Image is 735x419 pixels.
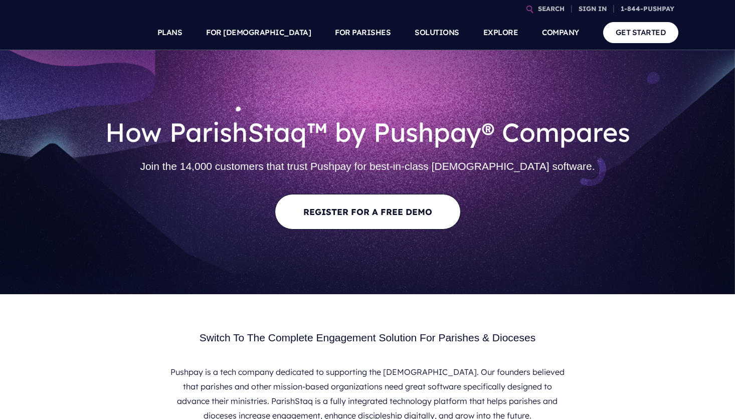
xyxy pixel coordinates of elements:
[65,153,670,180] h2: Join the 14,000 customers that trust Pushpay for best-in-class [DEMOGRAPHIC_DATA] software.
[483,15,518,50] a: EXPLORE
[157,15,182,50] a: PLANS
[542,15,579,50] a: COMPANY
[415,15,459,50] a: SOLUTIONS
[206,15,311,50] a: FOR [DEMOGRAPHIC_DATA]
[603,22,679,43] a: GET STARTED
[275,194,461,230] a: Register For A Free Demo
[335,15,391,50] a: FOR PARISHES
[65,106,670,153] h1: How ParishStaq™ by Pushpay® Compares
[168,324,567,351] h2: Switch To The Complete Engagement Solution For Parishes & Dioceses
